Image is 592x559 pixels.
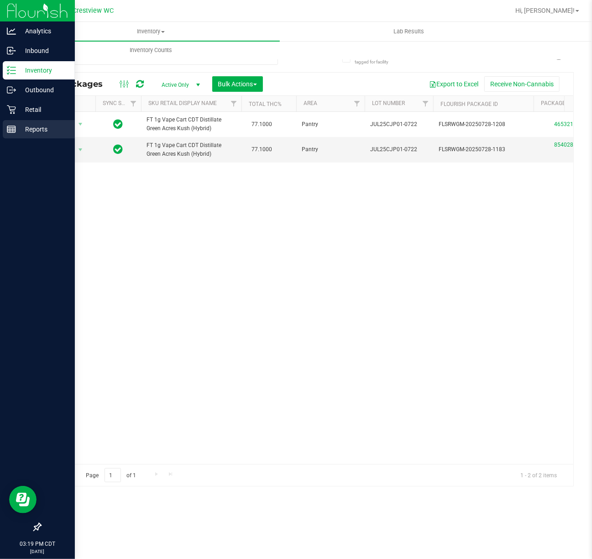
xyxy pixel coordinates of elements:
[304,100,317,106] a: Area
[247,118,277,131] span: 77.1000
[147,141,236,158] span: FT 1g Vape Cart CDT Distillate Green Acres Kush (Hybrid)
[16,84,71,95] p: Outbound
[7,85,16,95] inline-svg: Outbound
[75,143,86,156] span: select
[372,100,405,106] a: Lot Number
[16,26,71,37] p: Analytics
[16,65,71,76] p: Inventory
[7,105,16,114] inline-svg: Retail
[513,468,564,482] span: 1 - 2 of 2 items
[439,145,528,154] span: FLSRWGM-20250728-1183
[4,540,71,548] p: 03:19 PM CDT
[515,7,575,14] span: Hi, [PERSON_NAME]!
[381,27,436,36] span: Lab Results
[7,46,16,55] inline-svg: Inbound
[147,116,236,133] span: FT 1g Vape Cart CDT Distillate Green Acres Kush (Hybrid)
[22,41,280,60] a: Inventory Counts
[350,96,365,111] a: Filter
[541,100,572,106] a: Package ID
[16,45,71,56] p: Inbound
[22,22,280,41] a: Inventory
[218,80,257,88] span: Bulk Actions
[280,22,538,41] a: Lab Results
[9,486,37,513] iframe: Resource center
[126,96,141,111] a: Filter
[212,76,263,92] button: Bulk Actions
[22,27,280,36] span: Inventory
[249,101,282,107] a: Total THC%
[114,143,123,156] span: In Sync
[148,100,217,106] a: SKU Retail Display Name
[247,143,277,156] span: 77.1000
[226,96,241,111] a: Filter
[4,548,71,555] p: [DATE]
[7,66,16,75] inline-svg: Inventory
[75,118,86,131] span: select
[105,468,121,482] input: 1
[114,118,123,131] span: In Sync
[7,125,16,134] inline-svg: Reports
[16,124,71,135] p: Reports
[103,100,138,106] a: Sync Status
[7,26,16,36] inline-svg: Analytics
[16,104,71,115] p: Retail
[439,120,528,129] span: FLSRWGM-20250728-1208
[78,468,144,482] span: Page of 1
[484,76,560,92] button: Receive Non-Cannabis
[440,101,498,107] a: Flourish Package ID
[302,145,359,154] span: Pantry
[370,145,428,154] span: JUL25CJP01-0722
[302,120,359,129] span: Pantry
[370,120,428,129] span: JUL25CJP01-0722
[47,79,112,89] span: All Packages
[73,7,114,15] span: Crestview WC
[418,96,433,111] a: Filter
[117,46,185,54] span: Inventory Counts
[423,76,484,92] button: Export to Excel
